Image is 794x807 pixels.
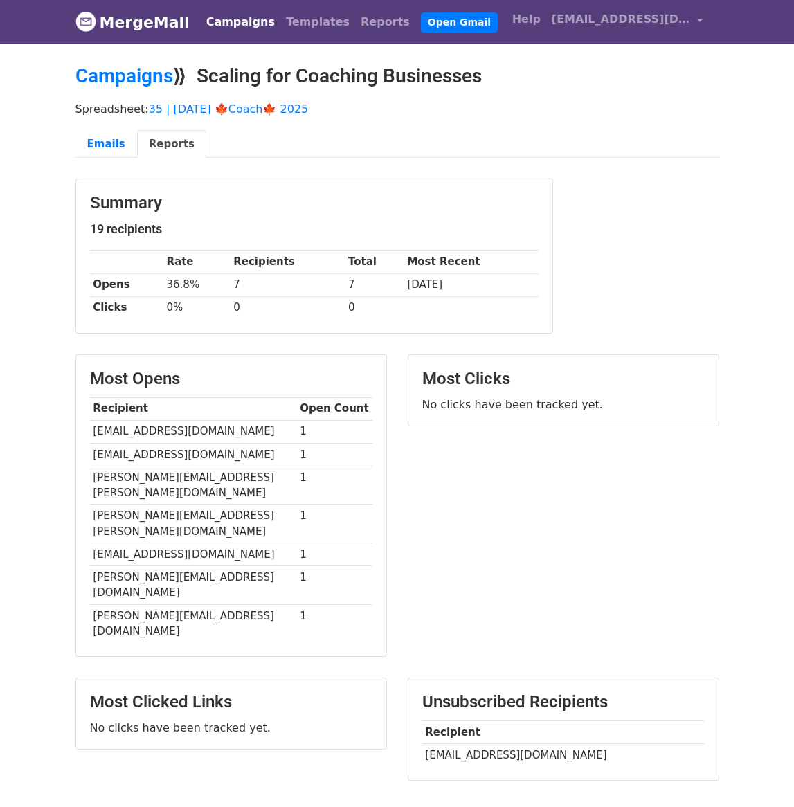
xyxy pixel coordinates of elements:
[90,720,372,735] p: No clicks have been tracked yet.
[422,369,705,389] h3: Most Clicks
[90,505,297,543] td: [PERSON_NAME][EMAIL_ADDRESS][PERSON_NAME][DOMAIN_NAME]
[163,296,231,319] td: 0%
[507,6,546,33] a: Help
[404,251,539,273] th: Most Recent
[297,505,372,543] td: 1
[90,543,297,566] td: [EMAIL_ADDRESS][DOMAIN_NAME]
[137,130,206,158] a: Reports
[421,12,498,33] a: Open Gmail
[90,692,372,712] h3: Most Clicked Links
[297,604,372,642] td: 1
[345,251,404,273] th: Total
[90,221,539,237] h5: 19 recipients
[90,273,163,296] th: Opens
[201,8,280,36] a: Campaigns
[75,64,173,87] a: Campaigns
[90,193,539,213] h3: Summary
[75,11,96,32] img: MergeMail logo
[90,443,297,466] td: [EMAIL_ADDRESS][DOMAIN_NAME]
[422,721,705,744] th: Recipient
[149,102,309,116] a: 35 | [DATE] 🍁Coach🍁 2025
[90,397,297,420] th: Recipient
[90,604,297,642] td: [PERSON_NAME][EMAIL_ADDRESS][DOMAIN_NAME]
[422,744,705,767] td: [EMAIL_ADDRESS][DOMAIN_NAME]
[297,466,372,505] td: 1
[75,130,137,158] a: Emails
[75,8,190,37] a: MergeMail
[163,251,231,273] th: Rate
[422,397,705,412] p: No clicks have been tracked yet.
[230,251,345,273] th: Recipients
[297,443,372,466] td: 1
[90,420,297,443] td: [EMAIL_ADDRESS][DOMAIN_NAME]
[90,466,297,505] td: [PERSON_NAME][EMAIL_ADDRESS][PERSON_NAME][DOMAIN_NAME]
[345,273,404,296] td: 7
[230,296,345,319] td: 0
[90,566,297,605] td: [PERSON_NAME][EMAIL_ADDRESS][DOMAIN_NAME]
[297,397,372,420] th: Open Count
[280,8,355,36] a: Templates
[297,420,372,443] td: 1
[90,369,372,389] h3: Most Opens
[546,6,708,38] a: [EMAIL_ADDRESS][DOMAIN_NAME]
[297,543,372,566] td: 1
[297,566,372,605] td: 1
[75,102,719,116] p: Spreadsheet:
[552,11,690,28] span: [EMAIL_ADDRESS][DOMAIN_NAME]
[404,273,539,296] td: [DATE]
[230,273,345,296] td: 7
[355,8,415,36] a: Reports
[90,296,163,319] th: Clicks
[422,692,705,712] h3: Unsubscribed Recipients
[75,64,719,88] h2: ⟫ Scaling for Coaching Businesses
[163,273,231,296] td: 36.8%
[345,296,404,319] td: 0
